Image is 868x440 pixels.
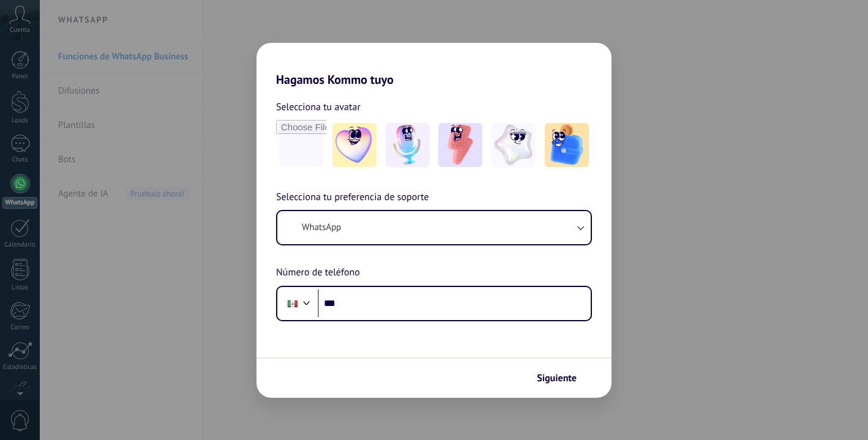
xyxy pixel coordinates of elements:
[281,291,304,316] div: Mexico: + 52
[256,43,612,87] h2: Hagamos Kommo tuyo
[332,123,376,167] img: -1.jpeg
[302,222,341,234] span: WhatsApp
[276,265,360,281] span: Número de teléfono
[492,123,536,167] img: -4.jpeg
[277,211,591,244] button: WhatsApp
[531,368,593,389] button: Siguiente
[537,374,577,382] span: Siguiente
[545,123,589,167] img: -5.jpeg
[276,99,361,115] span: Selecciona tu avatar
[438,123,482,167] img: -3.jpeg
[386,123,430,167] img: -2.jpeg
[276,190,429,206] span: Selecciona tu preferencia de soporte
